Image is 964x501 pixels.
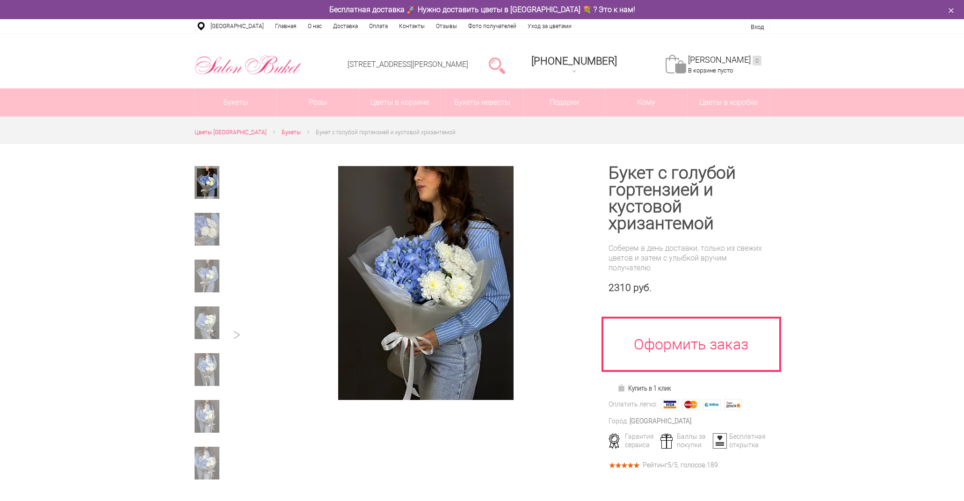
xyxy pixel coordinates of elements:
div: Гарантия сервиса [605,432,659,449]
span: Букеты [282,129,301,136]
span: 189 [707,461,718,469]
div: Оплатить легко: [609,399,658,409]
div: Рейтинг /5, голосов: . [643,463,719,468]
a: Цветы в корзине [359,88,441,116]
div: Бесплатная доставка 🚀 Нужно доставить цветы в [GEOGRAPHIC_DATA] 💐 ? Это к нам! [188,5,777,15]
img: Цветы Нижний Новгород [195,53,302,77]
span: [PHONE_NUMBER] [531,55,617,67]
img: Webmoney [703,399,721,410]
span: 5 [667,461,671,469]
a: Контакты [393,19,430,33]
a: Оплата [363,19,393,33]
div: Бесплатная открытка [710,432,763,449]
a: [PERSON_NAME] [688,55,761,65]
img: Яндекс Деньги [724,399,742,410]
a: Букеты [282,128,301,138]
img: Букет с голубой гортензией и кустовой хризантемой [338,166,514,400]
div: [GEOGRAPHIC_DATA] [630,416,691,426]
a: [STREET_ADDRESS][PERSON_NAME] [348,60,468,69]
a: О нас [302,19,327,33]
h1: Букет с голубой гортензией и кустовой хризантемой [609,165,770,232]
span: Кому [605,88,687,116]
ins: 0 [753,56,761,65]
a: Уход за цветами [522,19,577,33]
a: Увеличить [266,166,586,400]
div: Соберем в день доставки, только из свежих цветов и затем с улыбкой вручим получателю. [609,243,770,273]
a: Цветы [GEOGRAPHIC_DATA] [195,128,267,138]
div: 2310 руб. [609,282,770,294]
a: [PHONE_NUMBER] [526,52,623,79]
a: Доставка [327,19,363,33]
a: Главная [269,19,302,33]
a: [GEOGRAPHIC_DATA] [205,19,269,33]
a: Цветы в коробке [688,88,769,116]
img: MasterCard [682,399,700,410]
span: Букет с голубой гортензией и кустовой хризантемой [316,129,456,136]
span: В корзине пусто [688,67,733,74]
a: Купить в 1 клик [613,382,675,395]
img: Купить в 1 клик [617,384,628,392]
a: Букеты [195,88,277,116]
div: Город: [609,416,628,426]
a: Вход [751,23,764,30]
a: Оформить заказ [602,317,781,372]
img: Visa [661,399,679,410]
a: Фото получателей [463,19,522,33]
a: Отзывы [430,19,463,33]
a: Букеты невесты [441,88,523,116]
a: Розы [277,88,359,116]
div: Баллы за покупки [657,432,711,449]
span: Цветы [GEOGRAPHIC_DATA] [195,129,267,136]
a: Подарки [523,88,605,116]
